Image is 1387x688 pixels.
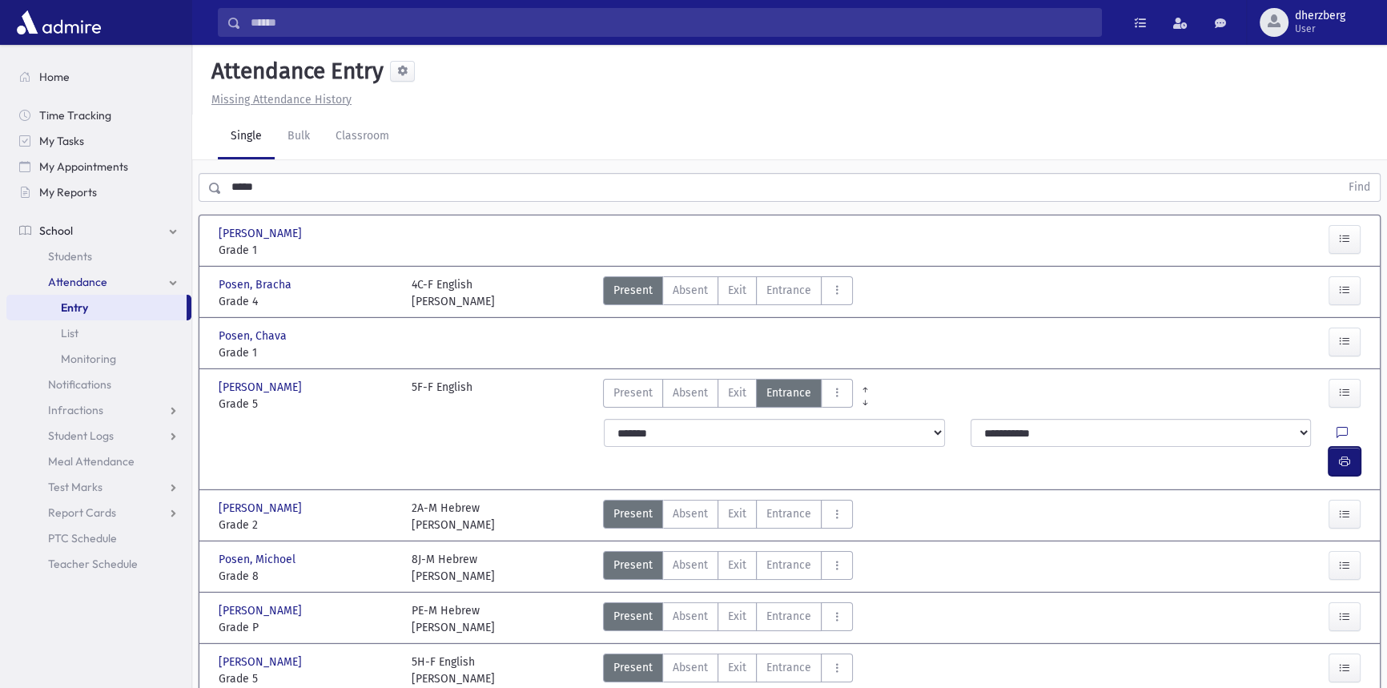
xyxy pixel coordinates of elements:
span: Absent [673,505,708,522]
div: AttTypes [603,500,853,533]
a: School [6,218,191,243]
span: Exit [728,384,746,401]
span: My Reports [39,185,97,199]
span: Student Logs [48,428,114,443]
span: My Appointments [39,159,128,174]
a: Test Marks [6,474,191,500]
a: Students [6,243,191,269]
span: Absent [673,384,708,401]
button: Find [1339,174,1380,201]
span: My Tasks [39,134,84,148]
a: PTC Schedule [6,525,191,551]
span: School [39,223,73,238]
h5: Attendance Entry [205,58,384,85]
span: Entrance [766,557,811,573]
span: Grade 8 [219,568,396,585]
span: User [1295,22,1345,35]
a: Notifications [6,372,191,397]
span: Attendance [48,275,107,289]
a: My Appointments [6,154,191,179]
span: Monitoring [61,352,116,366]
span: Absent [673,608,708,625]
u: Missing Attendance History [211,93,352,107]
div: 8J-M Hebrew [PERSON_NAME] [412,551,495,585]
span: Teacher Schedule [48,557,138,571]
span: Absent [673,659,708,676]
div: AttTypes [603,379,853,412]
span: Grade P [219,619,396,636]
span: Grade 4 [219,293,396,310]
span: Entrance [766,505,811,522]
a: My Tasks [6,128,191,154]
div: AttTypes [603,276,853,310]
span: Present [613,557,653,573]
span: Grade 2 [219,517,396,533]
span: Entrance [766,384,811,401]
span: Grade 5 [219,396,396,412]
span: [PERSON_NAME] [219,654,305,670]
div: 5F-F English [412,379,472,412]
span: Posen, Bracha [219,276,295,293]
span: Home [39,70,70,84]
span: Infractions [48,403,103,417]
a: Single [218,115,275,159]
span: Absent [673,557,708,573]
span: List [61,326,78,340]
div: 5H-F English [PERSON_NAME] [412,654,495,687]
a: Infractions [6,397,191,423]
a: Missing Attendance History [205,93,352,107]
a: Meal Attendance [6,449,191,474]
span: Exit [728,505,746,522]
a: Teacher Schedule [6,551,191,577]
div: AttTypes [603,551,853,585]
span: Present [613,384,653,401]
span: Present [613,659,653,676]
span: PTC Schedule [48,531,117,545]
div: 4C-F English [PERSON_NAME] [412,276,495,310]
span: Present [613,282,653,299]
a: Student Logs [6,423,191,449]
span: [PERSON_NAME] [219,379,305,396]
input: Search [241,8,1101,37]
span: Meal Attendance [48,454,135,469]
span: Entrance [766,282,811,299]
a: Home [6,64,191,90]
span: Students [48,249,92,264]
span: Grade 5 [219,670,396,687]
span: Entry [61,300,88,315]
span: Test Marks [48,480,103,494]
span: Notifications [48,377,111,392]
div: AttTypes [603,654,853,687]
span: Entrance [766,608,811,625]
img: AdmirePro [13,6,105,38]
a: Entry [6,295,187,320]
span: Exit [728,608,746,625]
a: List [6,320,191,346]
span: [PERSON_NAME] [219,225,305,242]
span: Posen, Chava [219,328,290,344]
span: Exit [728,282,746,299]
span: Time Tracking [39,108,111,123]
a: Bulk [275,115,323,159]
span: Report Cards [48,505,116,520]
div: AttTypes [603,602,853,636]
div: 2A-M Hebrew [PERSON_NAME] [412,500,495,533]
a: Classroom [323,115,402,159]
a: Report Cards [6,500,191,525]
a: Monitoring [6,346,191,372]
div: PE-M Hebrew [PERSON_NAME] [412,602,495,636]
span: Present [613,608,653,625]
a: My Reports [6,179,191,205]
span: Grade 1 [219,242,396,259]
a: Attendance [6,269,191,295]
span: dherzberg [1295,10,1345,22]
span: Absent [673,282,708,299]
span: [PERSON_NAME] [219,500,305,517]
span: Posen, Michoel [219,551,299,568]
a: Time Tracking [6,103,191,128]
span: Grade 1 [219,344,396,361]
span: Present [613,505,653,522]
span: [PERSON_NAME] [219,602,305,619]
span: Exit [728,557,746,573]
